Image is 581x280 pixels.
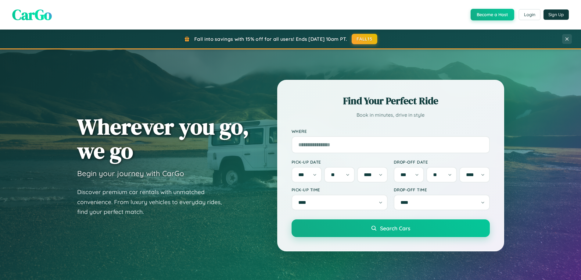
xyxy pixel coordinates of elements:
p: Book in minutes, drive in style [292,111,490,119]
h2: Find Your Perfect Ride [292,94,490,108]
h3: Begin your journey with CarGo [77,169,184,178]
button: FALL15 [352,34,377,44]
label: Drop-off Time [394,187,490,192]
button: Sign Up [543,9,569,20]
span: Fall into savings with 15% off for all users! Ends [DATE] 10am PT. [194,36,347,42]
label: Pick-up Date [292,159,388,165]
button: Login [519,9,540,20]
button: Search Cars [292,219,490,237]
label: Pick-up Time [292,187,388,192]
p: Discover premium car rentals with unmatched convenience. From luxury vehicles to everyday rides, ... [77,187,230,217]
span: CarGo [12,5,52,25]
h1: Wherever you go, we go [77,115,249,163]
label: Drop-off Date [394,159,490,165]
button: Become a Host [471,9,514,20]
span: Search Cars [380,225,410,232]
label: Where [292,129,490,134]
